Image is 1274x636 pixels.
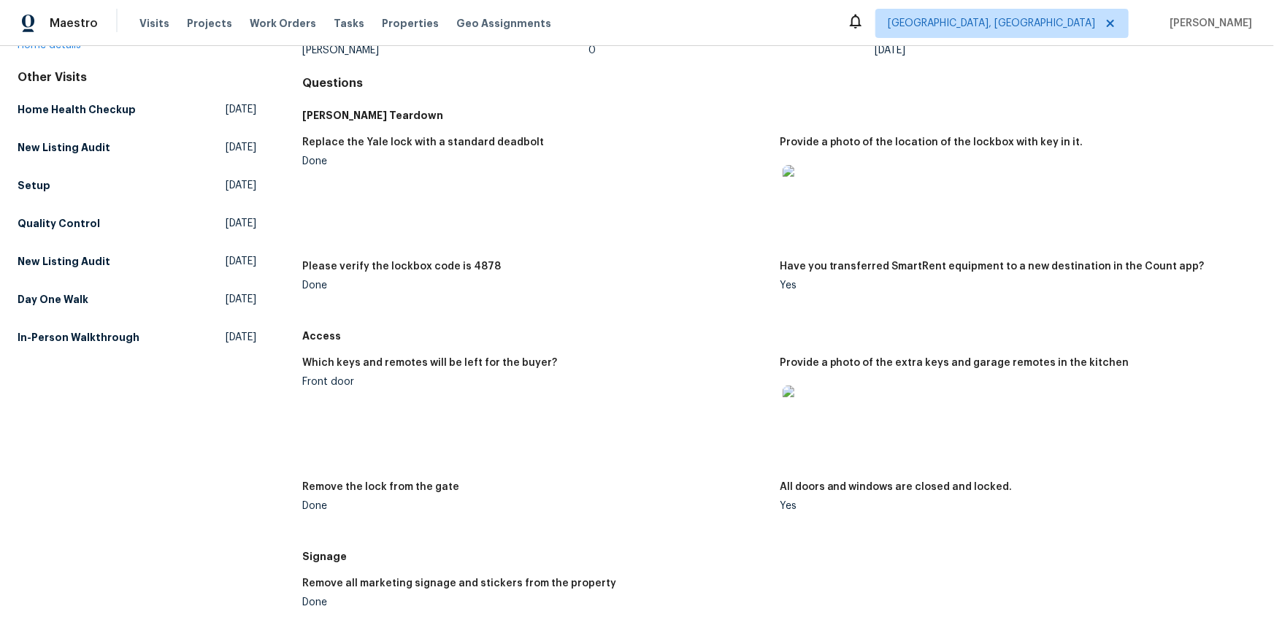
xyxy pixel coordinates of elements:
div: Yes [780,501,1245,511]
h5: In-Person Walkthrough [18,330,139,345]
span: Maestro [50,16,98,31]
span: [DATE] [226,102,256,117]
div: [PERSON_NAME] [303,45,589,55]
h5: Home Health Checkup [18,102,136,117]
h5: Provide a photo of the extra keys and garage remotes in the kitchen [780,358,1129,368]
span: [DATE] [226,216,256,231]
span: Tasks [334,18,364,28]
div: [DATE] [875,45,1161,55]
div: 0 [589,45,875,55]
span: [DATE] [226,178,256,193]
span: [DATE] [226,140,256,155]
h5: Replace the Yale lock with a standard deadbolt [303,137,545,147]
h5: Day One Walk [18,292,88,307]
h5: New Listing Audit [18,140,110,155]
h5: All doors and windows are closed and locked. [780,482,1013,492]
span: Geo Assignments [456,16,551,31]
a: In-Person Walkthrough[DATE] [18,324,256,350]
h5: Quality Control [18,216,100,231]
a: New Listing Audit[DATE] [18,248,256,275]
a: Quality Control[DATE] [18,210,256,237]
h5: Please verify the lockbox code is 4878 [303,261,502,272]
h5: Which keys and remotes will be left for the buyer? [303,358,558,368]
div: Front door [303,377,768,387]
div: Done [303,156,768,166]
span: [PERSON_NAME] [1164,16,1252,31]
h5: Have you transferred SmartRent equipment to a new destination in the Count app? [780,261,1205,272]
span: [GEOGRAPHIC_DATA], [GEOGRAPHIC_DATA] [888,16,1095,31]
a: Home Health Checkup[DATE] [18,96,256,123]
div: Yes [780,280,1245,291]
div: Other Visits [18,70,256,85]
a: New Listing Audit[DATE] [18,134,256,161]
h5: Signage [303,549,1256,564]
span: Work Orders [250,16,316,31]
h5: Access [303,329,1256,343]
span: Properties [382,16,439,31]
a: Day One Walk[DATE] [18,286,256,313]
a: Setup[DATE] [18,172,256,199]
div: Done [303,597,768,608]
h5: Provide a photo of the location of the lockbox with key in it. [780,137,1083,147]
h5: [PERSON_NAME] Teardown [303,108,1256,123]
h5: Remove the lock from the gate [303,482,460,492]
div: Done [303,280,768,291]
span: [DATE] [226,292,256,307]
span: Visits [139,16,169,31]
span: [DATE] [226,330,256,345]
h4: Questions [303,76,1256,91]
h5: New Listing Audit [18,254,110,269]
h5: Setup [18,178,50,193]
span: [DATE] [226,254,256,269]
span: Projects [187,16,232,31]
div: Done [303,501,768,511]
h5: Remove all marketing signage and stickers from the property [303,578,617,589]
